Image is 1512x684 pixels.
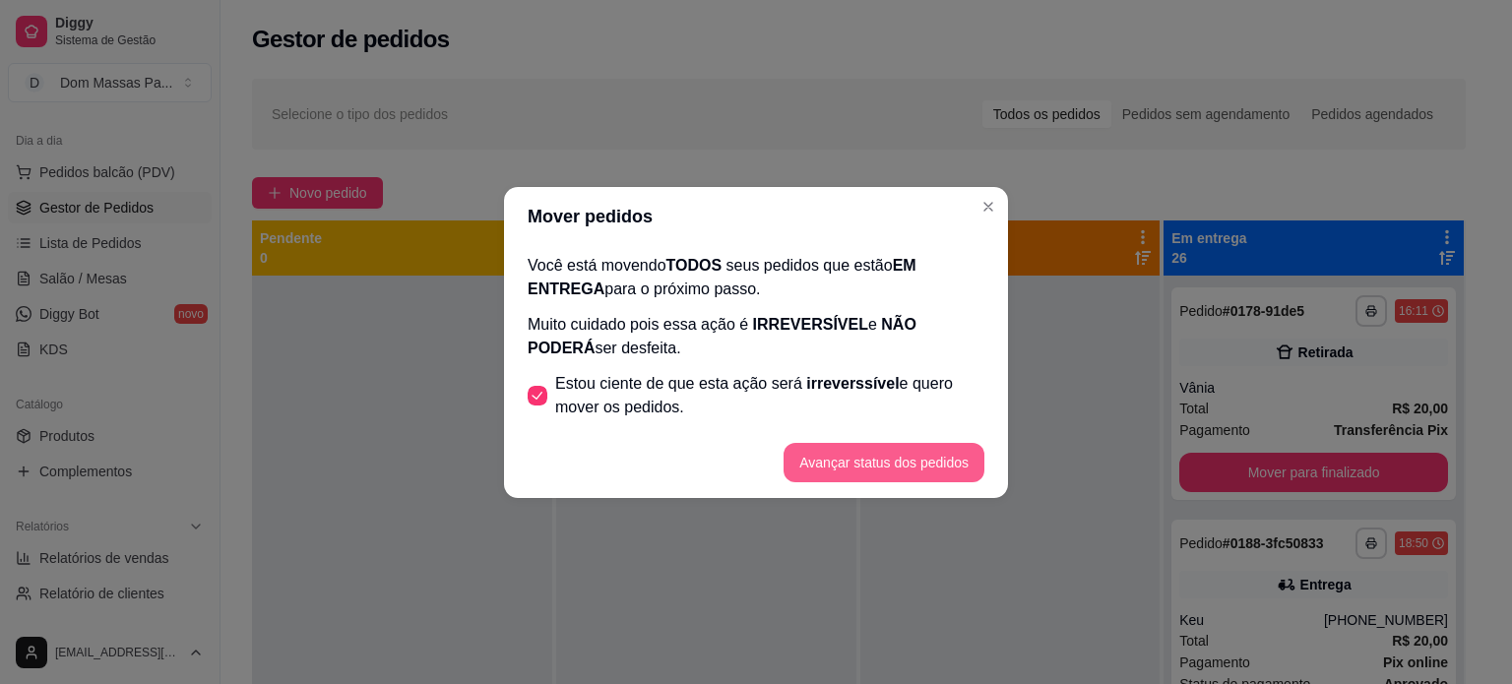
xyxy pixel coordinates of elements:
button: Avançar status dos pedidos [784,443,984,482]
p: Você está movendo seus pedidos que estão para o próximo passo. [528,254,984,301]
span: NÃO PODERÁ [528,316,916,356]
button: Close [973,191,1004,222]
span: IRREVERSÍVEL [753,316,868,333]
span: TODOS [666,257,723,274]
span: Estou ciente de que esta ação será e quero mover os pedidos. [555,372,984,419]
span: irreverssível [806,375,899,392]
header: Mover pedidos [504,187,1008,246]
p: Muito cuidado pois essa ação é e ser desfeita. [528,313,984,360]
span: EM ENTREGA [528,257,916,297]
